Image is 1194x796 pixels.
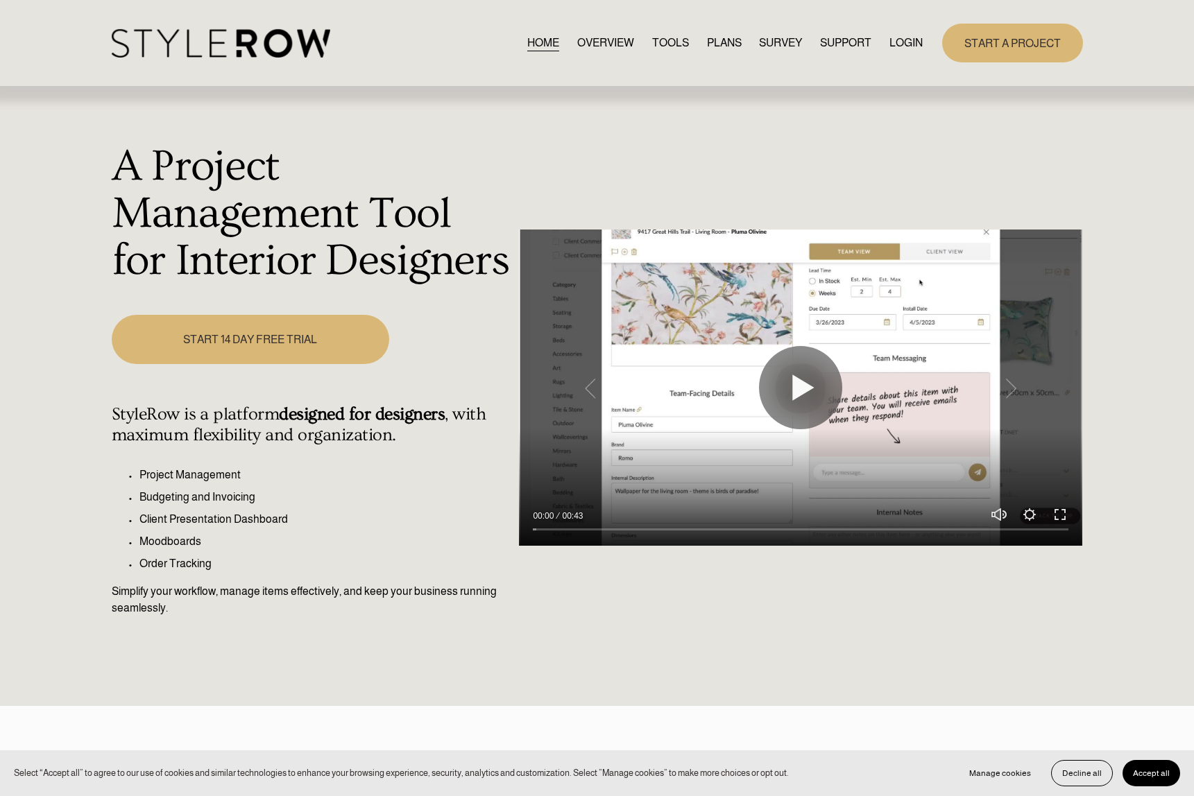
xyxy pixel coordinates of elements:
[139,555,512,572] p: Order Tracking
[112,745,1083,792] p: Dedicate 60 Minutes to Start a Project
[969,768,1031,778] span: Manage cookies
[1051,760,1113,786] button: Decline all
[533,525,1068,535] input: Seek
[1133,768,1170,778] span: Accept all
[112,315,389,364] a: START 14 DAY FREE TRIAL
[759,33,802,52] a: SURVEY
[959,760,1041,786] button: Manage cookies
[112,29,330,58] img: StyleRow
[139,533,512,550] p: Moodboards
[112,144,512,284] h1: A Project Management Tool for Interior Designers
[759,346,842,429] button: Play
[942,24,1083,62] a: START A PROJECT
[139,489,512,505] p: Budgeting and Invoicing
[533,509,557,523] div: Current time
[577,33,634,52] a: OVERVIEW
[14,766,789,779] p: Select “Accept all” to agree to our use of cookies and similar technologies to enhance your brows...
[112,404,512,446] h4: StyleRow is a platform , with maximum flexibility and organization.
[557,509,586,523] div: Duration
[112,583,512,616] p: Simplify your workflow, manage items effectively, and keep your business running seamlessly.
[279,404,445,424] strong: designed for designers
[652,33,689,52] a: TOOLS
[820,33,871,52] a: folder dropdown
[889,33,923,52] a: LOGIN
[139,511,512,528] p: Client Presentation Dashboard
[527,33,559,52] a: HOME
[707,33,742,52] a: PLANS
[139,467,512,483] p: Project Management
[1062,768,1102,778] span: Decline all
[1123,760,1180,786] button: Accept all
[820,35,871,51] span: SUPPORT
